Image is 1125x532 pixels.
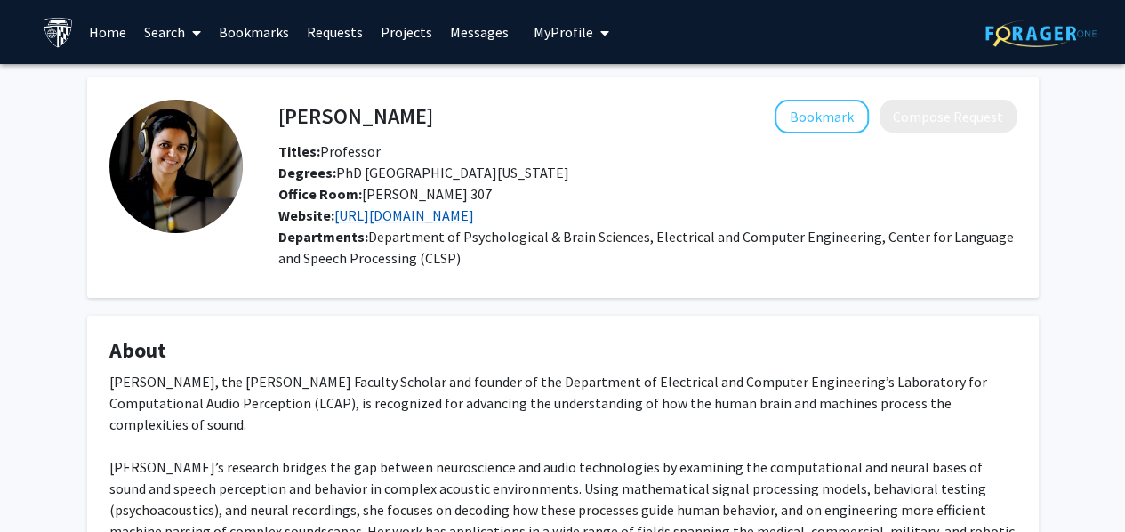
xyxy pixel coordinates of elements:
[775,100,869,133] button: Add Mounya Elhilali to Bookmarks
[985,20,1097,47] img: ForagerOne Logo
[13,452,76,519] iframe: Chat
[278,164,336,181] b: Degrees:
[109,100,243,233] img: Profile Picture
[109,338,1017,364] h4: About
[278,228,1014,267] span: Department of Psychological & Brain Sciences, Electrical and Computer Engineering, Center for Lan...
[441,1,518,63] a: Messages
[135,1,210,63] a: Search
[278,100,433,133] h4: [PERSON_NAME]
[278,185,362,203] b: Office Room:
[298,1,372,63] a: Requests
[880,100,1017,133] button: Compose Request to Mounya Elhilali
[372,1,441,63] a: Projects
[278,142,320,160] b: Titles:
[278,142,381,160] span: Professor
[43,17,74,48] img: Johns Hopkins University Logo
[80,1,135,63] a: Home
[210,1,298,63] a: Bookmarks
[278,228,368,246] b: Departments:
[534,23,593,41] span: My Profile
[334,206,474,224] a: Opens in a new tab
[278,206,334,224] b: Website:
[278,185,492,203] span: [PERSON_NAME] 307
[278,164,569,181] span: PhD [GEOGRAPHIC_DATA][US_STATE]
